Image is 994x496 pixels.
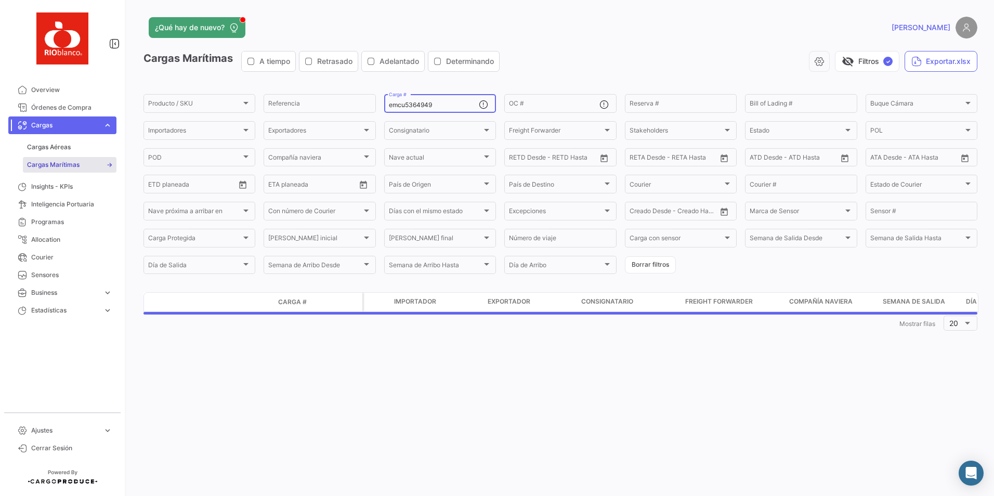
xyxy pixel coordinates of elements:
[675,209,716,216] input: Creado Hasta
[294,182,336,189] input: Hasta
[364,293,390,311] datatable-header-cell: Carga Protegida
[31,443,112,453] span: Cerrar Sesión
[630,236,723,243] span: Carga con sensor
[27,160,80,169] span: Cargas Marítimas
[299,51,358,71] button: Retrasado
[389,263,482,270] span: Semana de Arribo Hasta
[509,209,602,216] span: Excepciones
[8,213,116,231] a: Programas
[909,155,951,163] input: ATA Hasta
[165,298,191,306] datatable-header-cell: Modo de Transporte
[870,101,963,109] span: Buque Cámara
[148,182,167,189] input: Desde
[8,178,116,195] a: Insights - KPIs
[842,55,854,68] span: visibility_off
[870,236,963,243] span: Semana de Salida Hasta
[148,128,241,136] span: Importadores
[268,236,361,243] span: [PERSON_NAME] inicial
[509,263,602,270] span: Día de Arribo
[36,12,88,64] img: rio_blanco.jpg
[148,236,241,243] span: Carga Protegida
[835,51,899,72] button: visibility_offFiltros✓
[31,182,112,191] span: Insights - KPIs
[630,182,723,189] span: Courier
[380,56,419,67] span: Adelantado
[656,155,697,163] input: Hasta
[103,121,112,130] span: expand_more
[31,85,112,95] span: Overview
[31,270,112,280] span: Sensores
[483,293,577,311] datatable-header-cell: Exportador
[577,293,681,311] datatable-header-cell: Consignatario
[356,177,371,192] button: Open calendar
[389,236,482,243] span: [PERSON_NAME] final
[268,155,361,163] span: Compañía naviera
[785,293,879,311] datatable-header-cell: Compañía naviera
[8,266,116,284] a: Sensores
[428,51,499,71] button: Determinando
[716,150,732,166] button: Open calendar
[581,297,633,306] span: Consignatario
[446,56,494,67] span: Determinando
[389,155,482,163] span: Nave actual
[31,121,99,130] span: Cargas
[685,297,753,306] span: Freight Forwarder
[362,51,424,71] button: Adelantado
[879,293,962,311] datatable-header-cell: Semana de Salida
[259,56,290,67] span: A tiempo
[103,306,112,315] span: expand_more
[957,150,973,166] button: Open calendar
[174,182,216,189] input: Hasta
[883,297,945,306] span: Semana de Salida
[31,306,99,315] span: Estadísticas
[148,209,241,216] span: Nave próxima a arribar en
[509,182,602,189] span: País de Destino
[959,461,984,486] div: Abrir Intercom Messenger
[27,142,71,152] span: Cargas Aéreas
[191,298,274,306] datatable-header-cell: Estado de Envio
[883,57,893,66] span: ✓
[23,157,116,173] a: Cargas Marítimas
[750,128,843,136] span: Estado
[8,81,116,99] a: Overview
[148,263,241,270] span: Día de Salida
[268,128,361,136] span: Exportadores
[892,22,950,33] span: [PERSON_NAME]
[389,209,482,216] span: Días con el mismo estado
[630,209,668,216] input: Creado Desde
[8,231,116,249] a: Allocation
[394,297,436,306] span: Importador
[8,99,116,116] a: Órdenes de Compra
[148,155,241,163] span: POD
[790,155,831,163] input: ATD Hasta
[789,297,853,306] span: Compañía naviera
[750,155,782,163] input: ATD Desde
[8,249,116,266] a: Courier
[274,293,336,311] datatable-header-cell: Carga #
[596,150,612,166] button: Open calendar
[242,51,295,71] button: A tiempo
[716,204,732,219] button: Open calendar
[268,263,361,270] span: Semana de Arribo Desde
[535,155,577,163] input: Hasta
[509,128,602,136] span: Freight Forwarder
[905,51,977,72] button: Exportar.xlsx
[31,103,112,112] span: Órdenes de Compra
[336,298,362,306] datatable-header-cell: Póliza
[390,293,483,311] datatable-header-cell: Importador
[103,288,112,297] span: expand_more
[837,150,853,166] button: Open calendar
[268,209,361,216] span: Con número de Courier
[750,236,843,243] span: Semana de Salida Desde
[681,293,785,311] datatable-header-cell: Freight Forwarder
[31,200,112,209] span: Inteligencia Portuaria
[317,56,352,67] span: Retrasado
[870,128,963,136] span: POL
[488,297,530,306] span: Exportador
[268,182,287,189] input: Desde
[389,182,482,189] span: País de Origen
[630,155,648,163] input: Desde
[31,288,99,297] span: Business
[278,297,307,307] span: Carga #
[750,209,843,216] span: Marca de Sensor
